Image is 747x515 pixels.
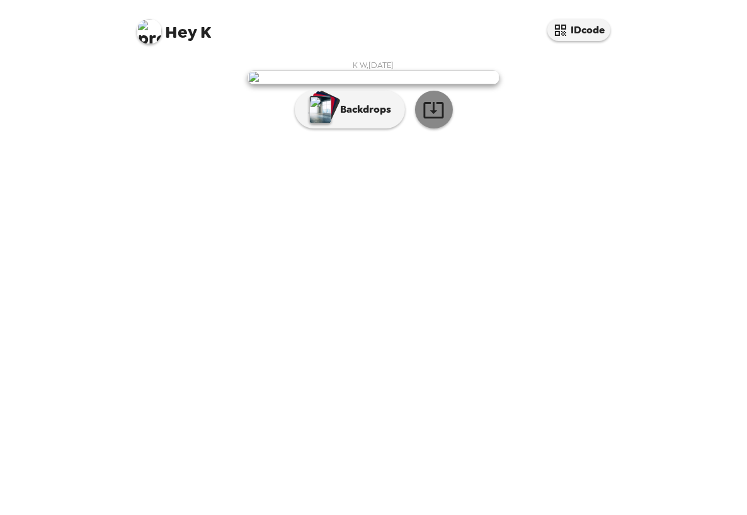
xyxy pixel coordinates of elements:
p: Backdrops [334,102,392,117]
button: IDcode [547,19,610,41]
span: K W , [DATE] [353,60,394,71]
span: Hey [165,21,197,43]
img: profile pic [137,19,162,44]
span: K [137,13,212,41]
button: Backdrops [295,91,405,128]
img: user [248,71,499,84]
